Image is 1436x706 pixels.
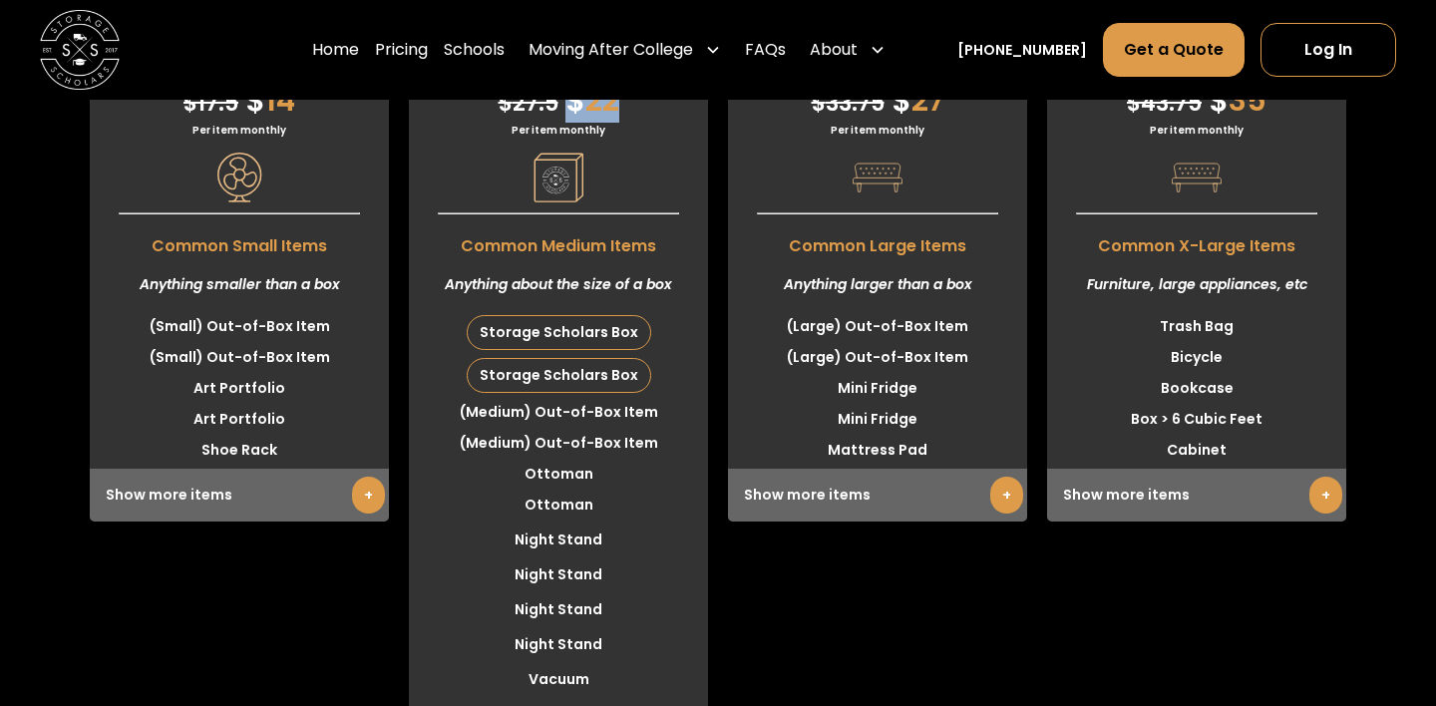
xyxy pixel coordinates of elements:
img: Storage Scholars main logo [40,10,120,90]
li: Ottoman [409,459,708,490]
span: Common X-Large Items [1047,224,1346,258]
img: Pricing Category Icon [214,153,264,202]
li: Night Stand [409,594,708,625]
li: Mattress Pad [728,435,1027,466]
span: $ [565,79,585,122]
li: (Small) Out-of-Box Item [90,342,389,373]
img: Pricing Category Icon [853,153,902,202]
span: $ [1209,79,1229,122]
div: Anything about the size of a box [409,258,708,311]
div: Per item monthly [90,123,389,138]
img: Pricing Category Icon [534,153,583,202]
li: Mini Fridge [728,404,1027,435]
div: Storage Scholars Box [468,316,650,349]
div: About [810,38,858,62]
span: Common Small Items [90,224,389,258]
span: 33.75 [812,88,885,119]
li: Art Portfolio [90,404,389,435]
div: Anything larger than a box [728,258,1027,311]
div: Storage Scholars Box [468,359,650,392]
span: Common Large Items [728,224,1027,258]
div: Moving After College [521,22,729,78]
li: Vacuum [409,664,708,695]
li: Bicycle [1047,342,1346,373]
li: (Large) Out-of-Box Item [728,342,1027,373]
a: Pricing [375,22,428,78]
li: (Small) Out-of-Box Item [90,311,389,342]
span: $ [1127,88,1141,119]
div: Per item monthly [728,123,1027,138]
li: Night Stand [409,559,708,590]
span: $ [812,88,826,119]
a: Log In [1260,23,1396,77]
div: Show more items [90,469,389,522]
span: $ [499,88,513,119]
span: 17.5 [183,88,238,119]
span: 27.5 [499,88,558,119]
a: + [352,477,385,514]
a: + [990,477,1023,514]
li: Bookcase [1047,373,1346,404]
li: (Medium) Out-of-Box Item [409,428,708,459]
span: $ [892,79,911,122]
li: (Large) Out-of-Box Item [728,311,1027,342]
span: $ [183,88,197,119]
li: Mini Fridge [728,373,1027,404]
li: Box > 6 Cubic Feet [1047,404,1346,435]
li: Night Stand [409,525,708,555]
li: (Medium) Out-of-Box Item [409,397,708,428]
div: Anything smaller than a box [90,258,389,311]
li: Ottoman [409,490,708,521]
a: Call via 8x8 [957,40,1087,61]
div: Show more items [1047,469,1346,522]
a: Schools [444,22,505,78]
li: Cabinet [1047,435,1346,466]
a: Home [312,22,359,78]
div: Furniture, large appliances, etc [1047,258,1346,311]
div: Show more items [728,469,1027,522]
a: Get a Quote [1103,23,1245,77]
img: Pricing Category Icon [1172,153,1222,202]
div: Per item monthly [1047,123,1346,138]
li: Trash Bag [1047,311,1346,342]
div: About [802,22,894,78]
span: Common Medium Items [409,224,708,258]
li: Night Stand [409,629,708,660]
li: Art Portfolio [90,373,389,404]
div: Per item monthly [409,123,708,138]
span: $ [245,79,265,122]
li: Shoe Rack [90,435,389,466]
a: + [1309,477,1342,514]
a: FAQs [745,22,786,78]
div: Moving After College [529,38,693,62]
span: 43.75 [1127,88,1202,119]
